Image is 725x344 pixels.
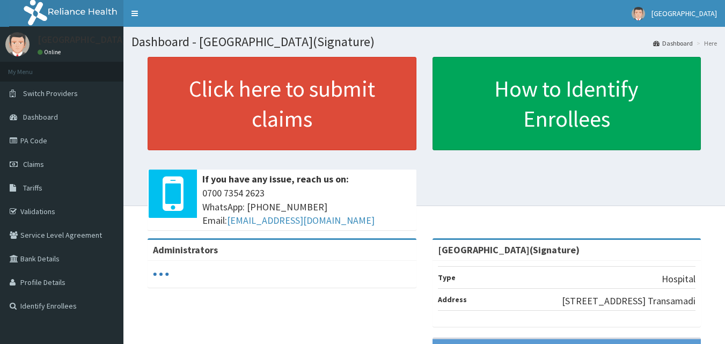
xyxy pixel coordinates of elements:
[694,39,717,48] li: Here
[632,7,645,20] img: User Image
[651,9,717,18] span: [GEOGRAPHIC_DATA]
[23,159,44,169] span: Claims
[227,214,375,226] a: [EMAIL_ADDRESS][DOMAIN_NAME]
[131,35,717,49] h1: Dashboard - [GEOGRAPHIC_DATA](Signature)
[23,183,42,193] span: Tariffs
[38,35,126,45] p: [GEOGRAPHIC_DATA]
[153,244,218,256] b: Administrators
[23,112,58,122] span: Dashboard
[38,48,63,56] a: Online
[433,57,701,150] a: How to Identify Enrollees
[562,294,695,308] p: [STREET_ADDRESS] Transamadi
[438,295,467,304] b: Address
[438,273,456,282] b: Type
[653,39,693,48] a: Dashboard
[202,173,349,185] b: If you have any issue, reach us on:
[148,57,416,150] a: Click here to submit claims
[438,244,580,256] strong: [GEOGRAPHIC_DATA](Signature)
[23,89,78,98] span: Switch Providers
[202,186,411,228] span: 0700 7354 2623 WhatsApp: [PHONE_NUMBER] Email:
[153,266,169,282] svg: audio-loading
[5,32,30,56] img: User Image
[662,272,695,286] p: Hospital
